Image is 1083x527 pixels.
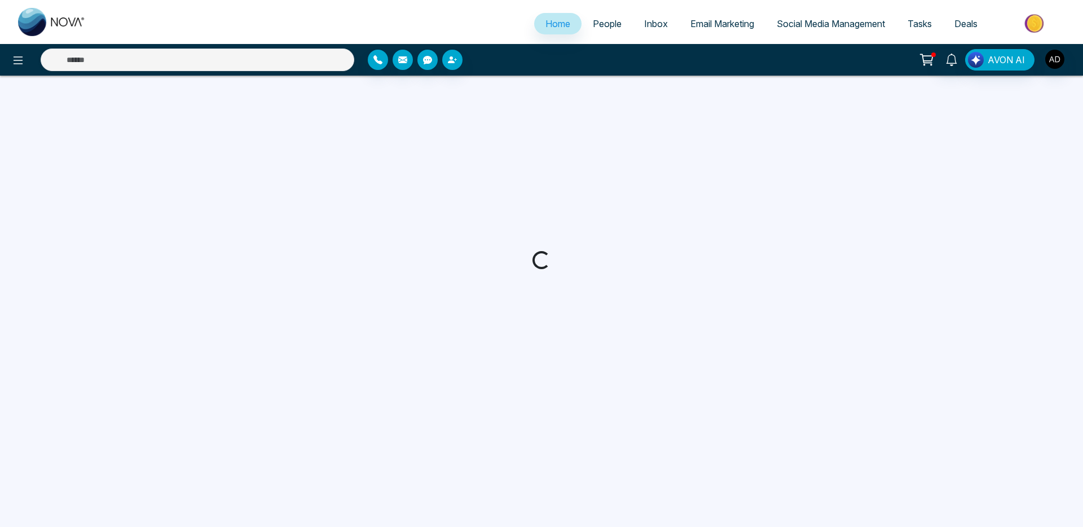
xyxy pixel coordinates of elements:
span: Home [545,18,570,29]
a: Inbox [633,13,679,34]
a: Deals [943,13,989,34]
img: Lead Flow [968,52,984,68]
a: Email Marketing [679,13,765,34]
span: People [593,18,622,29]
span: AVON AI [988,53,1025,67]
button: AVON AI [965,49,1034,71]
span: Tasks [908,18,932,29]
img: Market-place.gif [994,11,1076,36]
span: Deals [954,18,978,29]
a: Tasks [896,13,943,34]
a: People [582,13,633,34]
img: User Avatar [1045,50,1064,69]
a: Social Media Management [765,13,896,34]
span: Social Media Management [777,18,885,29]
img: Nova CRM Logo [18,8,86,36]
a: Home [534,13,582,34]
span: Inbox [644,18,668,29]
span: Email Marketing [690,18,754,29]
